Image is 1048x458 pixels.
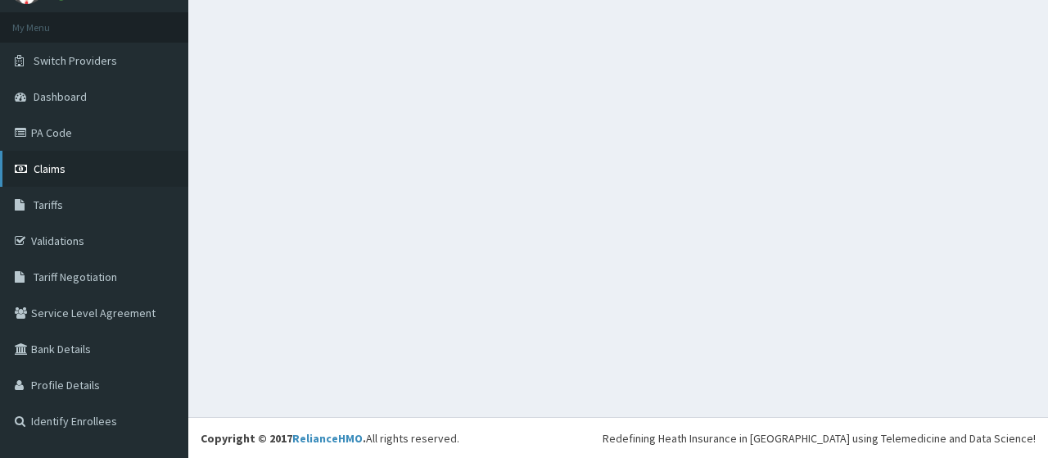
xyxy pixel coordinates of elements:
span: Claims [34,161,65,176]
span: Switch Providers [34,53,117,68]
span: Dashboard [34,89,87,104]
strong: Copyright © 2017 . [201,431,366,446]
span: Tariff Negotiation [34,270,117,284]
span: Tariffs [34,197,63,212]
a: RelianceHMO [292,431,363,446]
div: Redefining Heath Insurance in [GEOGRAPHIC_DATA] using Telemedicine and Data Science! [603,430,1036,447]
